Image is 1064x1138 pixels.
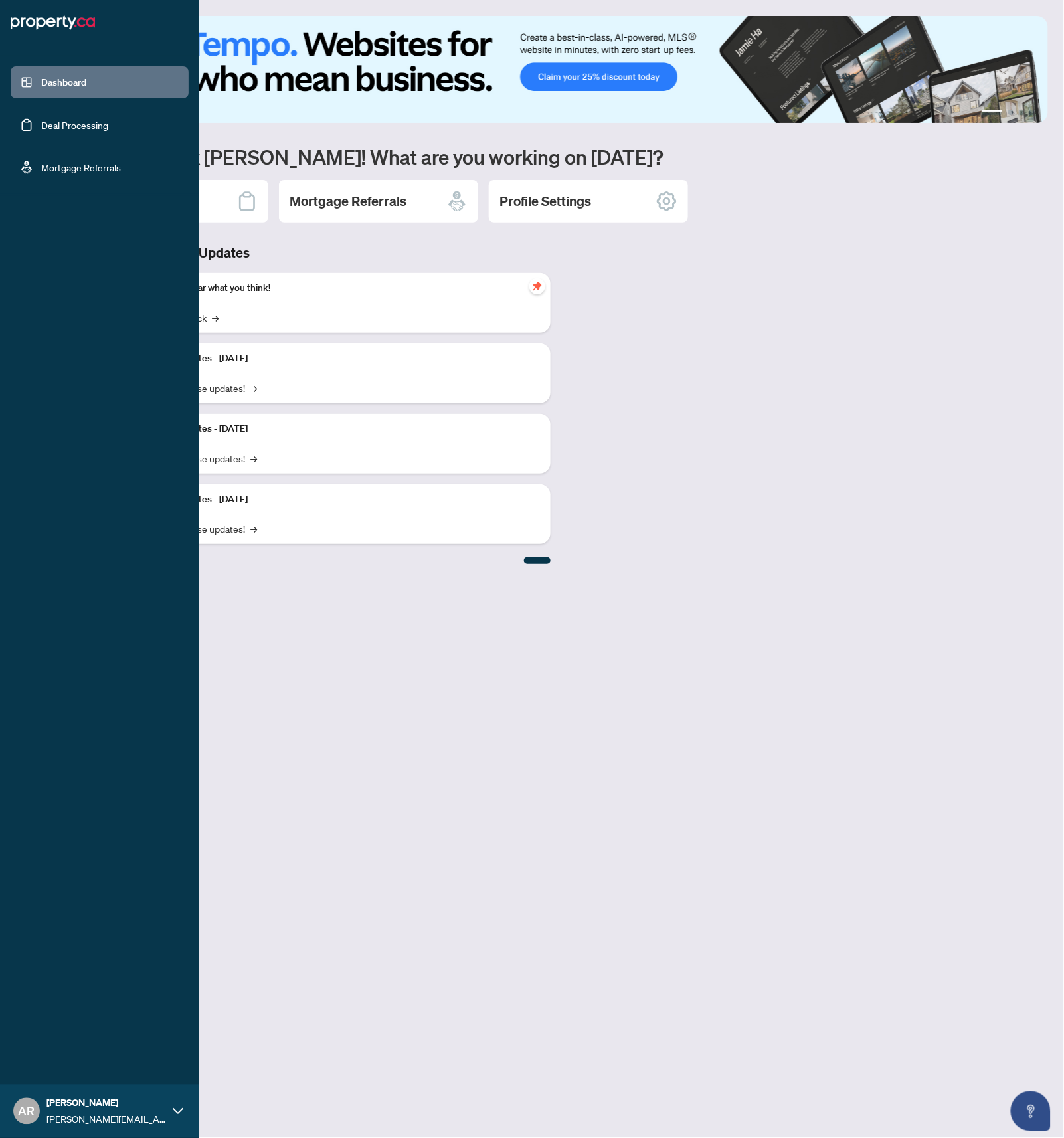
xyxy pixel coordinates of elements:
[69,244,551,262] h3: Brokerage & Industry Updates
[139,281,540,296] p: We want to hear what you think!
[41,161,121,173] a: Mortgage Referrals
[250,522,257,536] span: →
[69,144,1048,169] h1: Welcome back [PERSON_NAME]! What are you working on [DATE]?
[499,192,591,211] h2: Profile Settings
[250,381,257,395] span: →
[139,422,540,436] p: Platform Updates - [DATE]
[19,1102,35,1121] span: AR
[1008,110,1014,115] button: 2
[982,110,1003,115] button: 1
[41,76,86,88] a: Dashboard
[139,492,540,507] p: Platform Updates - [DATE]
[41,119,108,131] a: Deal Processing
[46,1112,166,1127] span: [PERSON_NAME][EMAIL_ADDRESS][DOMAIN_NAME]
[69,16,1049,123] img: Slide 0
[1011,1091,1051,1131] button: Open asap
[529,278,545,294] span: pushpin
[139,351,540,366] p: Platform Updates - [DATE]
[212,310,219,325] span: →
[1019,110,1024,115] button: 3
[290,192,406,211] h2: Mortgage Referrals
[11,12,95,33] img: logo
[46,1096,166,1111] span: [PERSON_NAME]
[1029,110,1035,115] button: 4
[250,451,257,466] span: →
